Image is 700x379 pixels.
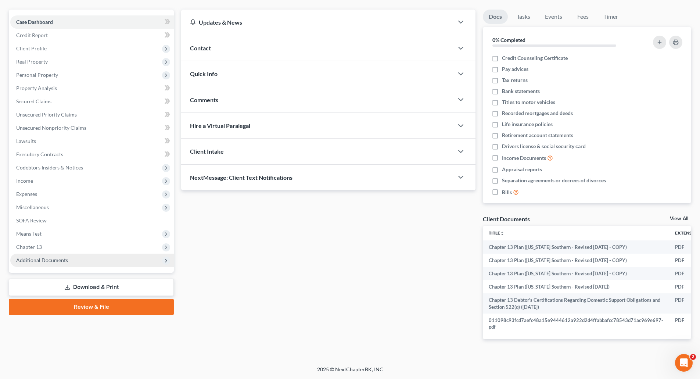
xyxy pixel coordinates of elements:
span: SOFA Review [16,217,47,224]
a: Unsecured Nonpriority Claims [10,121,174,135]
span: Hire a Virtual Paralegal [190,122,250,129]
span: Bank statements [502,87,540,95]
span: Quick Info [190,70,218,77]
a: Tasks [511,10,536,24]
span: Tax returns [502,76,528,84]
a: Executory Contracts [10,148,174,161]
span: 2 [690,354,696,360]
span: Real Property [16,58,48,65]
td: Chapter 13 Debtor's Certifications Regarding Domestic Support Obligations and Section 522(q) ([DA... [483,293,669,314]
span: Income [16,178,33,184]
span: Expenses [16,191,37,197]
span: Executory Contracts [16,151,63,157]
a: Unsecured Priority Claims [10,108,174,121]
div: Updates & News [190,18,445,26]
a: Property Analysis [10,82,174,95]
span: Client Profile [16,45,47,51]
span: Appraisal reports [502,166,542,173]
span: Means Test [16,230,42,237]
span: Drivers license & social security card [502,143,586,150]
a: Events [539,10,568,24]
span: Retirement account statements [502,132,573,139]
td: Chapter 13 Plan ([US_STATE] Southern - Revised [DATE] - COPY) [483,267,669,280]
a: Lawsuits [10,135,174,148]
span: Secured Claims [16,98,51,104]
span: Life insurance policies [502,121,553,128]
span: Contact [190,44,211,51]
td: 011098c93fcd7aefc48a15e9444612a922d2d4ffabbafcc78543d71ac969e697-pdf [483,314,669,334]
a: Docs [483,10,508,24]
div: 2025 © NextChapterBK, INC [141,366,560,379]
span: Titles to motor vehicles [502,99,555,106]
span: Bills [502,189,512,196]
a: Review & File [9,299,174,315]
a: Download & Print [9,279,174,296]
a: Titleunfold_more [489,230,505,236]
a: Credit Report [10,29,174,42]
a: Secured Claims [10,95,174,108]
span: Client Intake [190,148,224,155]
span: Case Dashboard [16,19,53,25]
span: NextMessage: Client Text Notifications [190,174,292,181]
span: Miscellaneous [16,204,49,210]
iframe: Intercom live chat [675,354,693,372]
span: Additional Documents [16,257,68,263]
span: Unsecured Priority Claims [16,111,77,118]
i: unfold_more [500,231,505,236]
span: Comments [190,96,218,103]
span: Lawsuits [16,138,36,144]
span: Pay advices [502,65,528,73]
td: Chapter 13 Plan ([US_STATE] Southern - Revised [DATE] - COPY) [483,240,669,254]
a: SOFA Review [10,214,174,227]
span: Separation agreements or decrees of divorces [502,177,606,184]
a: View All [670,216,688,221]
span: Chapter 13 [16,244,42,250]
span: Credit Counseling Certificate [502,54,568,62]
span: Unsecured Nonpriority Claims [16,125,86,131]
span: Codebtors Insiders & Notices [16,164,83,171]
span: Property Analysis [16,85,57,91]
a: Timer [597,10,624,24]
strong: 0% Completed [492,37,525,43]
td: Chapter 13 Plan ([US_STATE] Southern - Revised [DATE]) [483,280,669,293]
span: Recorded mortgages and deeds [502,110,573,117]
div: Client Documents [483,215,530,223]
span: Credit Report [16,32,48,38]
a: Case Dashboard [10,15,174,29]
span: Income Documents [502,154,546,162]
span: Personal Property [16,72,58,78]
a: Fees [571,10,595,24]
td: Chapter 13 Plan ([US_STATE] Southern - Revised [DATE] - COPY) [483,254,669,267]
